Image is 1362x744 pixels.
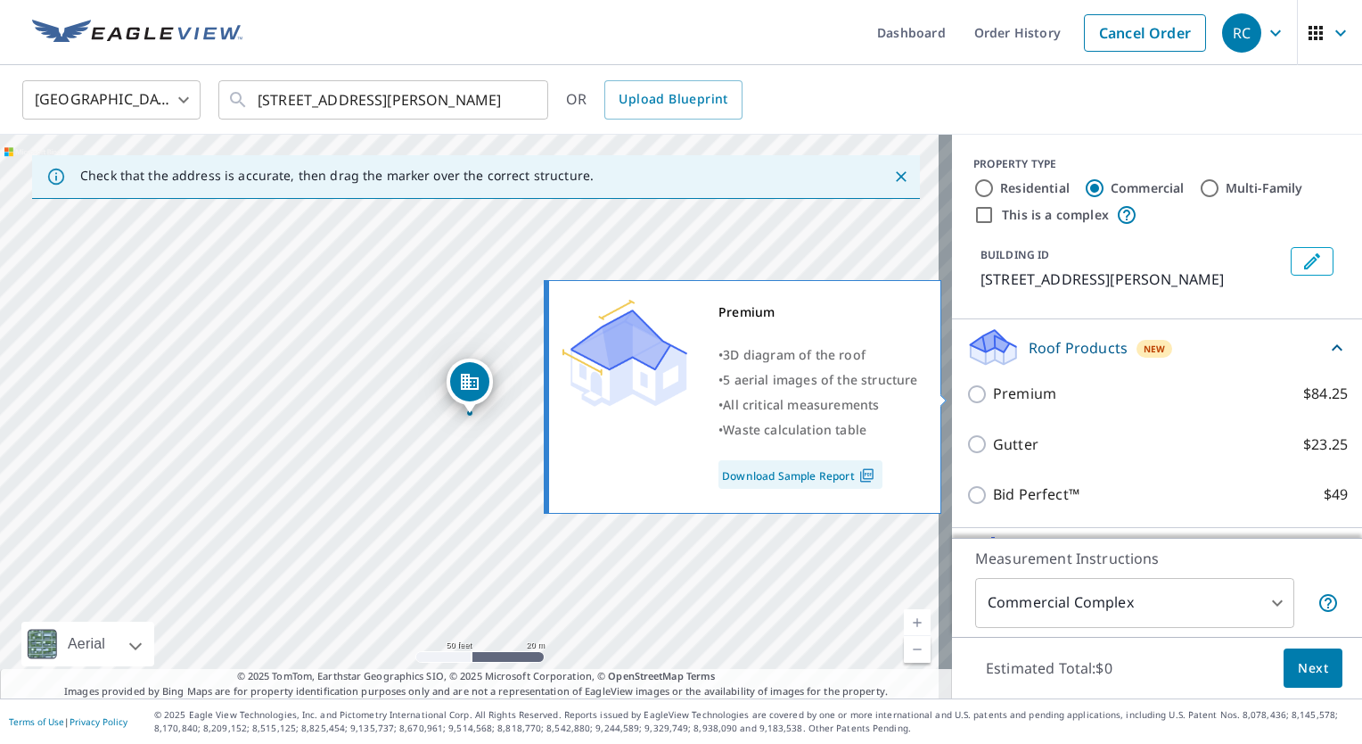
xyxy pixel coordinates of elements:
[975,578,1294,628] div: Commercial Complex
[718,300,918,325] div: Premium
[566,80,743,120] div: OR
[22,75,201,125] div: [GEOGRAPHIC_DATA]
[1084,14,1206,52] a: Cancel Order
[1029,337,1128,359] p: Roof Products
[562,300,687,407] img: Premium
[1226,179,1303,197] label: Multi-Family
[1298,657,1328,680] span: Next
[1291,247,1333,276] button: Edit building 1
[686,669,716,682] a: Terms
[1111,179,1185,197] label: Commercial
[1222,13,1261,53] div: RC
[723,396,879,413] span: All critical measurements
[975,548,1339,569] p: Measurement Instructions
[718,393,918,417] div: •
[1144,342,1166,356] span: New
[718,460,882,489] a: Download Sample Report
[993,434,1038,456] p: Gutter
[9,716,127,727] p: |
[890,165,913,188] button: Close
[608,669,683,682] a: OpenStreetMap
[993,484,1079,506] p: Bid Perfect™
[258,75,512,125] input: Search by address or latitude-longitude
[993,383,1056,405] p: Premium
[973,156,1341,172] div: PROPERTY TYPE
[1303,434,1348,456] p: $23.25
[723,421,866,438] span: Waste calculation table
[447,359,493,414] div: Dropped pin, building 1, Commercial property, 6250 W Bell Rd Glendale, AZ 85308
[1324,484,1348,506] p: $49
[70,715,127,728] a: Privacy Policy
[604,80,742,120] a: Upload Blueprint
[980,247,1049,262] p: BUILDING ID
[904,609,931,636] a: Current Level 19, Zoom In
[619,88,727,111] span: Upload Blueprint
[723,371,917,388] span: 5 aerial images of the structure
[9,715,64,728] a: Terms of Use
[718,368,918,393] div: •
[966,535,1348,578] div: Solar ProductsNew
[966,327,1348,368] div: Roof ProductsNew
[718,343,918,368] div: •
[855,467,879,484] img: Pdf Icon
[1000,179,1070,197] label: Residential
[1303,383,1348,405] p: $84.25
[1284,649,1342,689] button: Next
[1002,206,1109,224] label: This is a complex
[237,669,716,684] span: © 2025 TomTom, Earthstar Geographics SIO, © 2025 Microsoft Corporation, ©
[32,20,242,46] img: EV Logo
[1317,592,1339,614] span: Each building may require a separate measurement report; if so, your account will be billed per r...
[972,649,1127,688] p: Estimated Total: $0
[723,346,866,363] span: 3D diagram of the roof
[154,708,1353,735] p: © 2025 Eagle View Technologies, Inc. and Pictometry International Corp. All Rights Reserved. Repo...
[904,636,931,663] a: Current Level 19, Zoom Out
[80,168,594,184] p: Check that the address is accurate, then drag the marker over the correct structure.
[21,622,154,666] div: Aerial
[62,622,111,666] div: Aerial
[980,269,1284,290] p: [STREET_ADDRESS][PERSON_NAME]
[718,417,918,442] div: •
